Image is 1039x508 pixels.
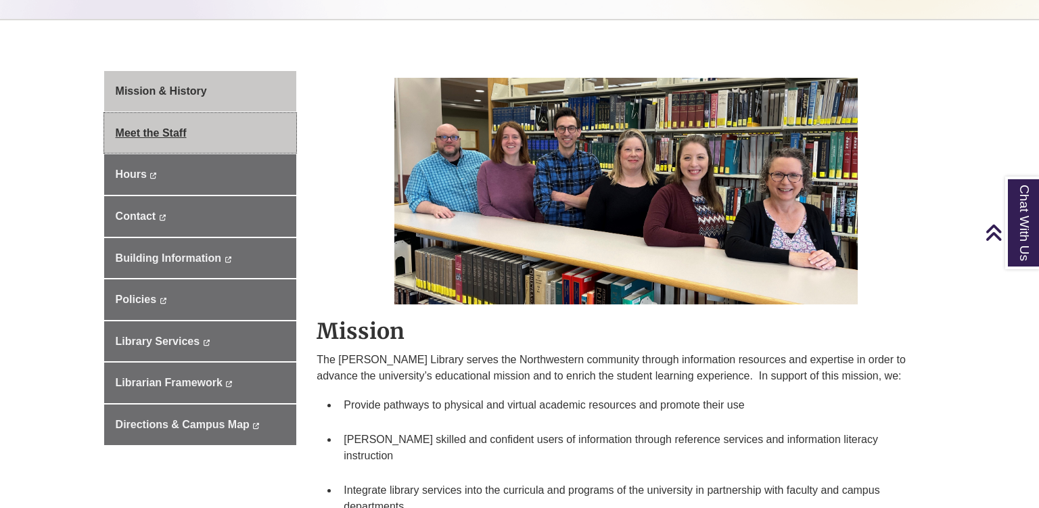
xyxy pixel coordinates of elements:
i: This link opens in a new window [149,172,157,179]
img: Berntsen Library Staff Directory [394,71,858,304]
span: Building Information [116,252,221,264]
a: Library Services [104,321,297,362]
span: Directions & Campus Map [116,419,250,430]
a: Directions & Campus Map [104,405,297,445]
i: This link opens in a new window [252,423,260,429]
i: This link opens in a new window [203,340,210,346]
p: [PERSON_NAME] skilled and confident users of information through reference services and informati... [344,432,929,464]
a: Mission & History [104,71,297,112]
a: Building Information [104,238,297,279]
a: Policies [104,279,297,320]
span: Policies [116,294,156,305]
i: This link opens in a new window [159,214,166,221]
p: The [PERSON_NAME] Library serves the Northwestern community through information resources and exp... [317,352,935,384]
span: Librarian Framework [116,377,223,388]
p: Provide pathways to physical and virtual academic resources and promote their use [344,397,929,413]
i: This link opens in a new window [225,381,233,387]
i: This link opens in a new window [160,298,167,304]
a: Meet the Staff [104,113,297,154]
a: Librarian Framework [104,363,297,403]
a: Hours [104,154,297,195]
div: Guide Page Menu [104,71,297,444]
a: Back to Top [985,223,1036,241]
i: This link opens in a new window [224,256,231,262]
span: Library Services [116,336,200,347]
strong: Mission [317,318,405,345]
span: Hours [116,168,147,180]
span: Meet the Staff [116,127,187,139]
span: Contact [116,210,156,222]
a: Contact [104,196,297,237]
span: Mission & History [116,85,207,97]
